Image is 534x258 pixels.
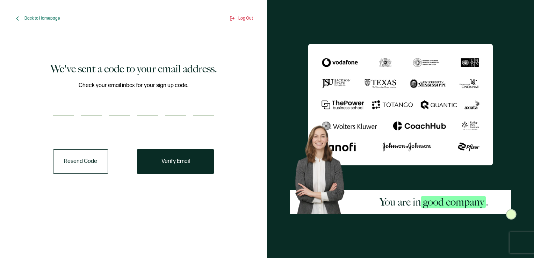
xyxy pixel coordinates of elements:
[53,149,108,174] button: Resend Code
[50,62,217,76] h1: We've sent a code to your email address.
[161,159,190,164] span: Verify Email
[506,209,517,220] img: Sertifier Signup
[290,121,356,214] img: Sertifier Signup - You are in <span class="strong-h">good company</span>. Hero
[24,16,60,21] span: Back to Homepage
[421,196,486,208] span: good company
[380,195,488,209] h2: You are in .
[137,149,214,174] button: Verify Email
[238,16,253,21] span: Log Out
[308,44,493,165] img: Sertifier We've sent a code to your email address.
[79,81,188,90] span: Check your email inbox for your sign up code.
